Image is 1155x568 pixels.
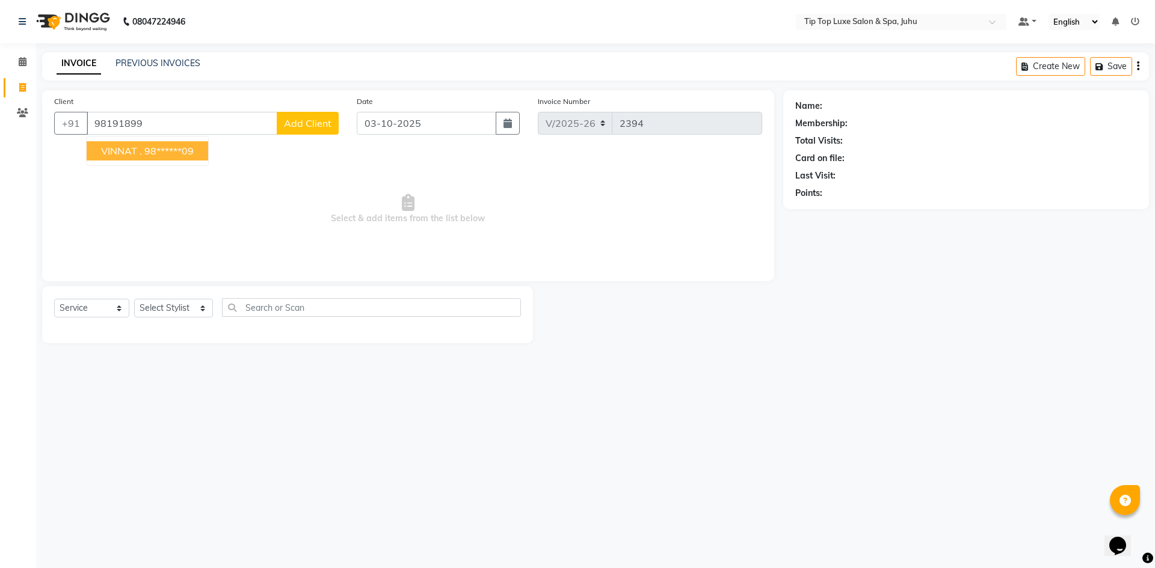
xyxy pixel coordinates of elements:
[795,169,836,182] div: Last Visit:
[115,58,200,69] a: PREVIOUS INVOICES
[132,5,185,38] b: 08047224946
[1016,57,1085,76] button: Create New
[284,117,331,129] span: Add Client
[538,96,590,107] label: Invoice Number
[222,298,522,317] input: Search or Scan
[87,112,277,135] input: Search by Name/Mobile/Email/Code
[795,135,843,147] div: Total Visits:
[101,145,142,157] span: VINNAT .
[54,149,762,269] span: Select & add items from the list below
[31,5,113,38] img: logo
[57,53,101,75] a: INVOICE
[54,96,73,107] label: Client
[795,100,822,112] div: Name:
[795,117,848,130] div: Membership:
[1104,520,1143,556] iframe: chat widget
[1090,57,1132,76] button: Save
[795,152,845,165] div: Card on file:
[54,112,88,135] button: +91
[277,112,339,135] button: Add Client
[795,187,822,200] div: Points:
[357,96,373,107] label: Date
